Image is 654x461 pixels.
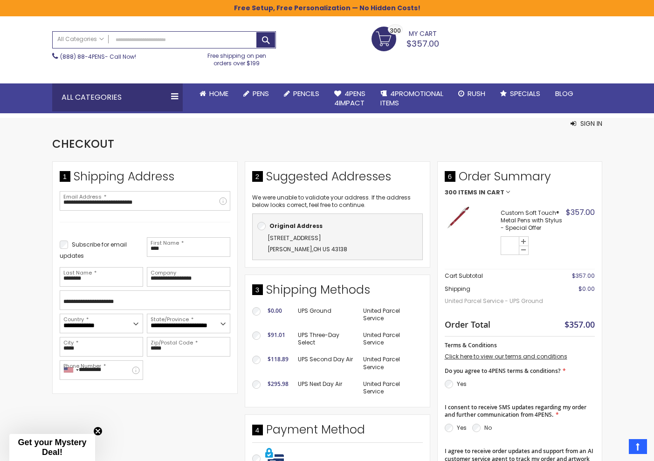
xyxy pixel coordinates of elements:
[268,307,282,315] span: $0.00
[629,439,647,454] a: Top
[373,83,451,114] a: 4PROMOTIONALITEMS
[9,434,95,461] div: Get your Mystery Deal!Close teaser
[331,245,347,253] span: 43138
[372,27,439,50] a: $357.00 300
[52,136,114,151] span: Checkout
[209,89,228,98] span: Home
[60,169,230,189] div: Shipping Address
[484,424,492,432] label: No
[445,403,586,419] span: I consent to receive SMS updates regarding my order and further communication from 4PENS.
[358,376,422,400] td: United Parcel Service
[198,48,276,67] div: Free shipping on pen orders over $199
[252,194,423,209] p: We were unable to validate your address. If the address below looks correct, feel free to continue.
[293,376,359,400] td: UPS Next Day Air
[501,209,564,232] strong: Custom Soft Touch® Metal Pens with Stylus - Special Offer
[53,32,109,47] a: All Categories
[268,331,285,339] span: $91.01
[252,169,423,189] div: Suggested Addresses
[390,26,401,35] span: 300
[268,245,312,253] span: [PERSON_NAME]
[57,35,104,43] span: All Categories
[445,341,497,349] span: Terms & Conditions
[380,89,443,108] span: 4PROMOTIONAL ITEMS
[334,89,365,108] span: 4Pens 4impact
[451,83,493,104] a: Rush
[445,189,457,196] span: 300
[445,285,470,293] span: Shipping
[358,327,422,351] td: United Parcel Service
[572,272,595,280] span: $357.00
[406,38,439,49] span: $357.00
[293,327,359,351] td: UPS Three-Day Select
[555,89,573,98] span: Blog
[468,89,485,98] span: Rush
[445,169,595,189] span: Order Summary
[571,119,602,128] button: Sign In
[276,83,327,104] a: Pencils
[445,205,470,231] img: Custom Soft Touch® Metal Pens with Stylus-Burgundy
[93,427,103,436] button: Close teaser
[252,422,423,442] div: Payment Method
[18,438,86,457] span: Get your Mystery Deal!
[268,234,321,242] span: [STREET_ADDRESS]
[493,83,548,104] a: Specials
[268,355,289,363] span: $118.89
[252,282,423,303] div: Shipping Methods
[323,245,330,253] span: US
[253,89,269,98] span: Pens
[293,303,359,327] td: UPS Ground
[293,89,319,98] span: Pencils
[565,319,595,330] span: $357.00
[510,89,540,98] span: Specials
[268,380,289,388] span: $295.98
[236,83,276,104] a: Pens
[60,53,105,61] a: (888) 88-4PENS
[60,53,136,61] span: - Call Now!
[269,222,323,230] b: Original Address
[457,424,467,432] label: Yes
[60,361,82,379] div: United States: +1
[60,241,127,260] span: Subscribe for email updates
[445,317,490,330] strong: Order Total
[192,83,236,104] a: Home
[313,245,321,253] span: OH
[52,83,183,111] div: All Categories
[445,269,549,282] th: Cart Subtotal
[445,293,549,310] span: United Parcel Service - UPS Ground
[327,83,373,114] a: 4Pens4impact
[566,207,595,218] span: $357.00
[578,285,595,293] span: $0.00
[358,303,422,327] td: United Parcel Service
[458,189,504,196] span: Items in Cart
[358,351,422,375] td: United Parcel Service
[580,119,602,128] span: Sign In
[548,83,581,104] a: Blog
[445,367,560,375] span: Do you agree to 4PENS terms & conditions?
[257,233,418,255] div: ,
[445,352,567,360] a: Click here to view our terms and conditions
[457,380,467,388] label: Yes
[293,351,359,375] td: UPS Second Day Air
